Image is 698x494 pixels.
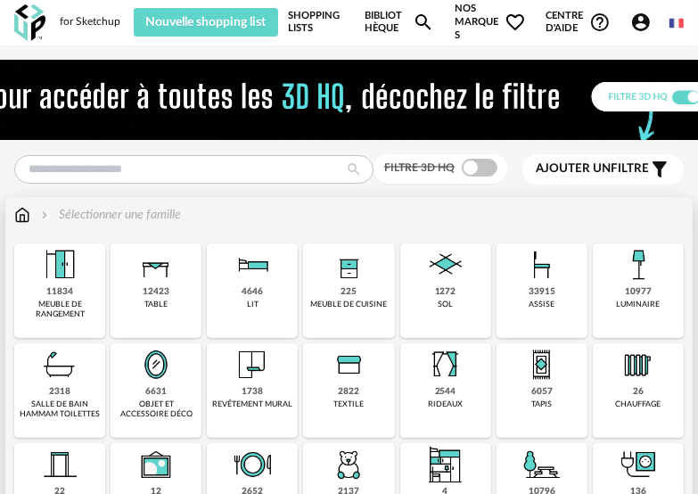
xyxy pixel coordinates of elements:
[14,206,30,224] img: svg+xml;base64,PHN2ZyB3aWR0aD0iMTYiIGhlaWdodD0iMTciIHZpZXdCb3g9IjAgMCAxNiAxNyIgZmlsbD0ibm9uZSIgeG...
[143,286,169,298] div: 12423
[615,399,661,409] div: chauffage
[135,443,177,486] img: UniqueOeuvre.png
[630,12,652,33] span: Account Circle icon
[49,386,70,398] div: 2318
[413,12,434,33] span: Magnify icon
[455,3,526,42] span: Nos marques
[505,12,526,33] span: Heart Outline icon
[231,243,274,286] img: Literie.png
[38,343,81,386] img: Salle%20de%20bain.png
[145,16,266,29] span: Nouvelle shopping list
[288,3,345,42] a: Shopping Lists
[630,12,660,33] span: Account Circle icon
[531,386,553,398] div: 6057
[435,286,456,298] div: 1272
[438,300,453,309] div: sol
[529,300,554,309] div: assise
[424,243,467,286] img: Sol.png
[135,343,177,386] img: Miroir.png
[37,206,52,224] img: svg+xml;base64,PHN2ZyB3aWR0aD0iMTYiIGhlaWdodD0iMTYiIHZpZXdCb3g9IjAgMCAxNiAxNiIgZmlsbD0ibm9uZSIgeG...
[428,399,463,409] div: rideaux
[522,154,684,185] button: Ajouter unfiltre Filter icon
[625,286,652,298] div: 10977
[37,206,181,224] div: Sélectionner une famille
[589,12,611,33] span: Help Circle Outline icon
[536,162,611,175] span: Ajouter un
[20,399,100,420] div: salle de bain hammam toilettes
[46,286,73,298] div: 11834
[616,300,660,309] div: luminaire
[38,243,81,286] img: Meuble%20de%20rangement.png
[327,343,370,386] img: Textile.png
[135,243,177,286] img: Table.png
[310,300,387,309] div: meuble de cuisine
[529,286,555,298] div: 33915
[247,300,259,309] div: lit
[144,300,168,309] div: table
[60,15,120,29] div: for Sketchup
[546,10,611,36] span: Centre d'aideHelp Circle Outline icon
[521,443,563,486] img: Outdoor.png
[327,443,370,486] img: UniversEnfant.png
[536,161,649,177] span: filtre
[531,399,552,409] div: tapis
[424,343,467,386] img: Rideaux.png
[435,386,456,398] div: 2544
[521,243,563,286] img: Assise.png
[649,159,670,180] span: Filter icon
[14,4,45,41] img: OXP
[38,443,81,486] img: Huiserie.png
[134,8,278,37] button: Nouvelle shopping list
[617,443,660,486] img: PriseInter.png
[424,443,467,486] img: ToutEnUn.png
[617,343,660,386] img: Radiateur.png
[338,386,359,398] div: 2822
[617,243,660,286] img: Luminaire.png
[145,386,167,398] div: 6631
[669,16,684,30] img: fr
[333,399,364,409] div: textile
[384,162,455,173] span: Filtre 3D HQ
[365,3,435,42] a: BibliothèqueMagnify icon
[231,443,274,486] img: ArtTable.png
[116,399,196,420] div: objet et accessoire déco
[20,300,100,320] div: meuble de rangement
[242,286,263,298] div: 4646
[242,386,263,398] div: 1738
[231,343,274,386] img: Papier%20peint.png
[327,243,370,286] img: Rangement.png
[521,343,563,386] img: Tapis.png
[341,286,357,298] div: 225
[633,386,644,398] div: 26
[212,399,292,409] div: revêtement mural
